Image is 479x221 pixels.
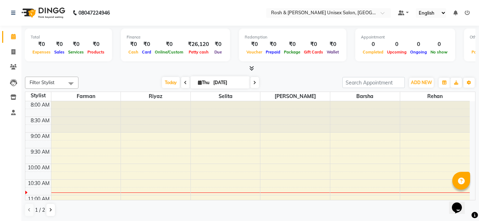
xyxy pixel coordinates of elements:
[400,92,470,101] span: Rehan
[282,50,302,55] span: Package
[52,50,66,55] span: Sales
[162,77,180,88] span: Today
[140,50,153,55] span: Card
[361,40,385,48] div: 0
[325,40,341,48] div: ₹0
[121,92,190,101] span: Riyaz
[330,92,400,101] span: Barsha
[408,40,429,48] div: 0
[26,164,51,171] div: 10:00 AM
[211,77,247,88] input: 2025-09-04
[66,40,86,48] div: ₹0
[127,34,224,40] div: Finance
[411,80,432,85] span: ADD NEW
[35,206,45,214] span: 1 / 2
[385,40,408,48] div: 0
[51,92,121,101] span: Farman
[78,3,110,23] b: 08047224946
[30,79,55,85] span: Filter Stylist
[409,78,434,88] button: ADD NEW
[361,34,449,40] div: Appointment
[127,40,140,48] div: ₹0
[66,50,86,55] span: Services
[185,40,212,48] div: ₹26,120
[127,50,140,55] span: Cash
[245,34,341,40] div: Redemption
[25,92,51,99] div: Stylist
[264,40,282,48] div: ₹0
[429,40,449,48] div: 0
[213,50,224,55] span: Due
[212,40,224,48] div: ₹0
[52,40,66,48] div: ₹0
[29,117,51,124] div: 8:30 AM
[408,50,429,55] span: Ongoing
[31,34,106,40] div: Total
[385,50,408,55] span: Upcoming
[153,40,185,48] div: ₹0
[361,50,385,55] span: Completed
[245,50,264,55] span: Voucher
[449,192,472,214] iframe: chat widget
[302,50,325,55] span: Gift Cards
[29,148,51,156] div: 9:30 AM
[153,50,185,55] span: Online/Custom
[26,195,51,203] div: 11:00 AM
[18,3,67,23] img: logo
[325,50,341,55] span: Wallet
[196,80,211,85] span: Thu
[187,50,210,55] span: Petty cash
[302,40,325,48] div: ₹0
[245,40,264,48] div: ₹0
[31,50,52,55] span: Expenses
[86,40,106,48] div: ₹0
[191,92,260,101] span: Selita
[140,40,153,48] div: ₹0
[282,40,302,48] div: ₹0
[260,92,330,101] span: [PERSON_NAME]
[29,133,51,140] div: 9:00 AM
[264,50,282,55] span: Prepaid
[429,50,449,55] span: No show
[342,77,405,88] input: Search Appointment
[31,40,52,48] div: ₹0
[29,101,51,109] div: 8:00 AM
[86,50,106,55] span: Products
[26,180,51,187] div: 10:30 AM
